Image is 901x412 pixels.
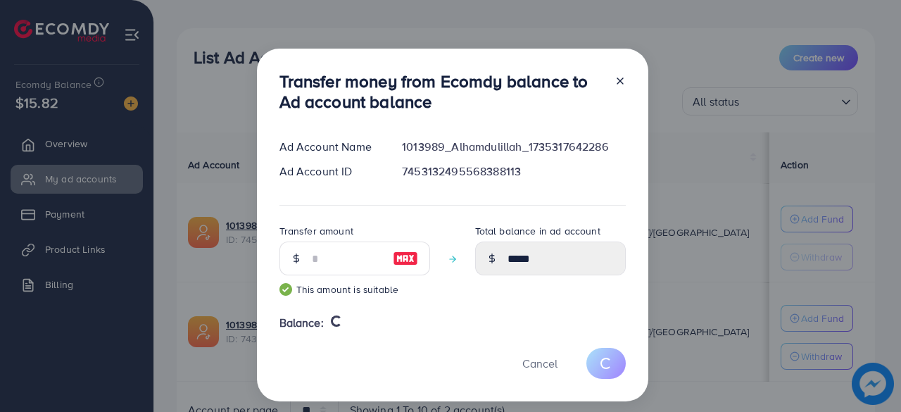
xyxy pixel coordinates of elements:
[268,163,391,180] div: Ad Account ID
[522,356,557,371] span: Cancel
[279,282,430,296] small: This amount is suitable
[268,139,391,155] div: Ad Account Name
[391,163,636,180] div: 7453132495568388113
[279,71,603,112] h3: Transfer money from Ecomdy balance to Ad account balance
[393,250,418,267] img: image
[279,315,324,331] span: Balance:
[475,224,600,238] label: Total balance in ad account
[279,224,353,238] label: Transfer amount
[279,283,292,296] img: guide
[391,139,636,155] div: 1013989_Alhamdulillah_1735317642286
[505,348,575,378] button: Cancel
